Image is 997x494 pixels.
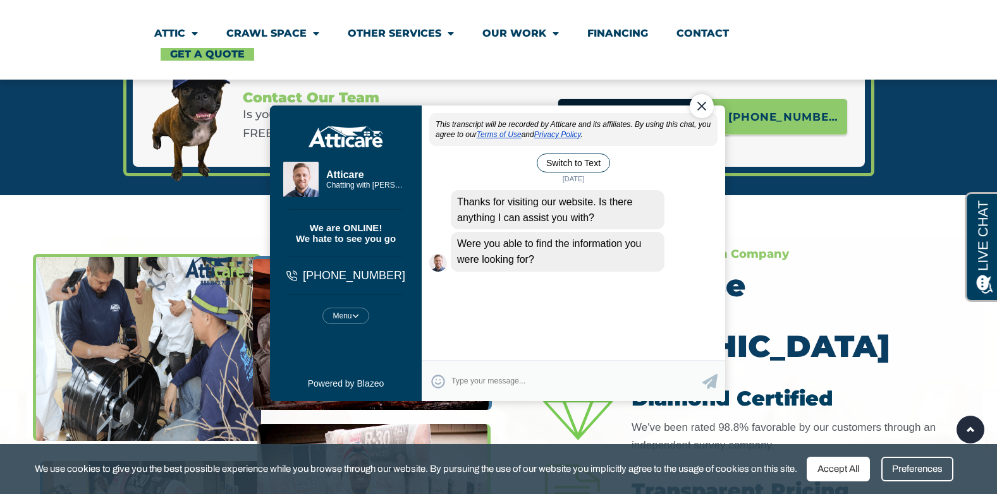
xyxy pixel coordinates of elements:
a: Our Work [482,19,559,48]
a: Crawl Space [226,19,319,48]
p: We've been rated 98.8% favorable by our customers through an independent survey company. [632,419,991,454]
iframe: Chat Exit Popup [257,64,741,430]
a: Contact [676,19,729,48]
h4: Why Choose Atticare [GEOGRAPHIC_DATA] [537,270,991,361]
nav: Menu [154,19,843,61]
button: Switch to Text [280,90,353,109]
a: Privacy Policy [278,66,324,75]
a: [PHONE_NUMBER] [699,99,848,135]
a: Financing [587,19,648,48]
h3: Diamond Certified [632,387,991,409]
span: [DATE] [302,110,332,120]
div: Were you able to find the information you were looking for? [194,168,408,207]
span: Opens a chat window [31,10,102,26]
div: San Francisco's Attic insulation Company [537,248,991,260]
p: Is your attic dirty? Schedule your same-day FREE inspection with our team of experts. [243,105,498,143]
a: Attic [154,19,198,48]
img: Live Agent [173,190,190,208]
h3: Contact Our Team [243,90,498,105]
img: The atticare dog representing everything roofing and attic insulation with a smile [145,49,237,185]
span: [PHONE_NUMBER] [728,106,837,128]
div: Thanks for visiting our website. Is there anything I can assist you with? [194,126,408,166]
span: We use cookies to give you the best possible experience while you browse through our website. By ... [35,461,797,477]
span: Select Emoticon [174,311,188,325]
a: Other Services [348,19,454,48]
textarea: Type your response and press Return or Send [195,305,446,330]
div: Accept All [807,457,870,481]
div: Preferences [881,457,953,481]
a: Get A Quote [161,48,254,61]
